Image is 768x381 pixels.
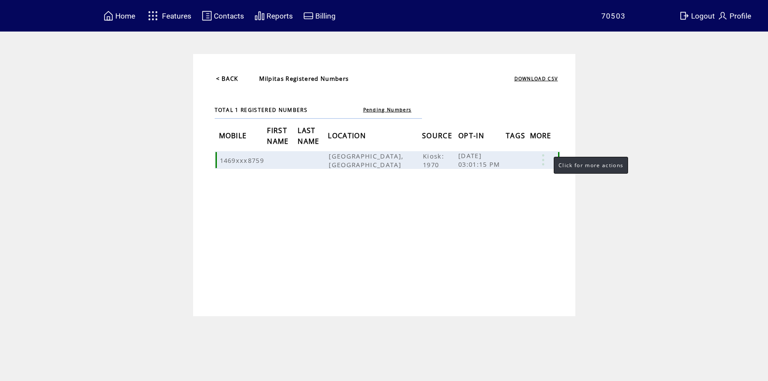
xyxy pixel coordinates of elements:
[678,9,716,22] a: Logout
[259,75,349,83] span: Milpitas Registered Numbers
[220,156,267,165] span: 1469xxx8759
[458,133,486,138] a: OPT-IN
[422,133,454,138] a: SOURCE
[329,152,403,169] span: [GEOGRAPHIC_DATA], [GEOGRAPHIC_DATA]
[423,152,444,169] span: Kiosk: 1970
[253,9,294,22] a: Reports
[458,129,486,145] span: OPT-IN
[254,10,265,21] img: chart.svg
[679,10,689,21] img: exit.svg
[514,76,558,82] a: DOWNLOAD CSV
[267,127,291,143] a: FIRST NAME
[267,12,293,20] span: Reports
[328,129,368,145] span: LOCATION
[267,124,291,150] span: FIRST NAME
[691,12,715,20] span: Logout
[530,129,554,145] span: MORE
[215,106,308,114] span: TOTAL 1 REGISTERED NUMBERS
[601,12,626,20] span: 70503
[102,9,136,22] a: Home
[202,10,212,21] img: contacts.svg
[458,151,502,168] span: [DATE] 03:01:15 PM
[146,9,161,23] img: features.svg
[559,162,623,169] span: Click for more actions
[422,129,454,145] span: SOURCE
[315,12,336,20] span: Billing
[214,12,244,20] span: Contacts
[506,133,527,138] a: TAGS
[303,10,314,21] img: creidtcard.svg
[302,9,337,22] a: Billing
[219,129,249,145] span: MOBILE
[730,12,751,20] span: Profile
[216,75,238,83] a: < BACK
[144,7,193,24] a: Features
[103,10,114,21] img: home.svg
[717,10,728,21] img: profile.svg
[363,107,412,113] a: Pending Numbers
[716,9,752,22] a: Profile
[162,12,191,20] span: Features
[219,133,249,138] a: MOBILE
[200,9,245,22] a: Contacts
[506,129,527,145] span: TAGS
[298,127,321,143] a: LAST NAME
[115,12,135,20] span: Home
[298,124,321,150] span: LAST NAME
